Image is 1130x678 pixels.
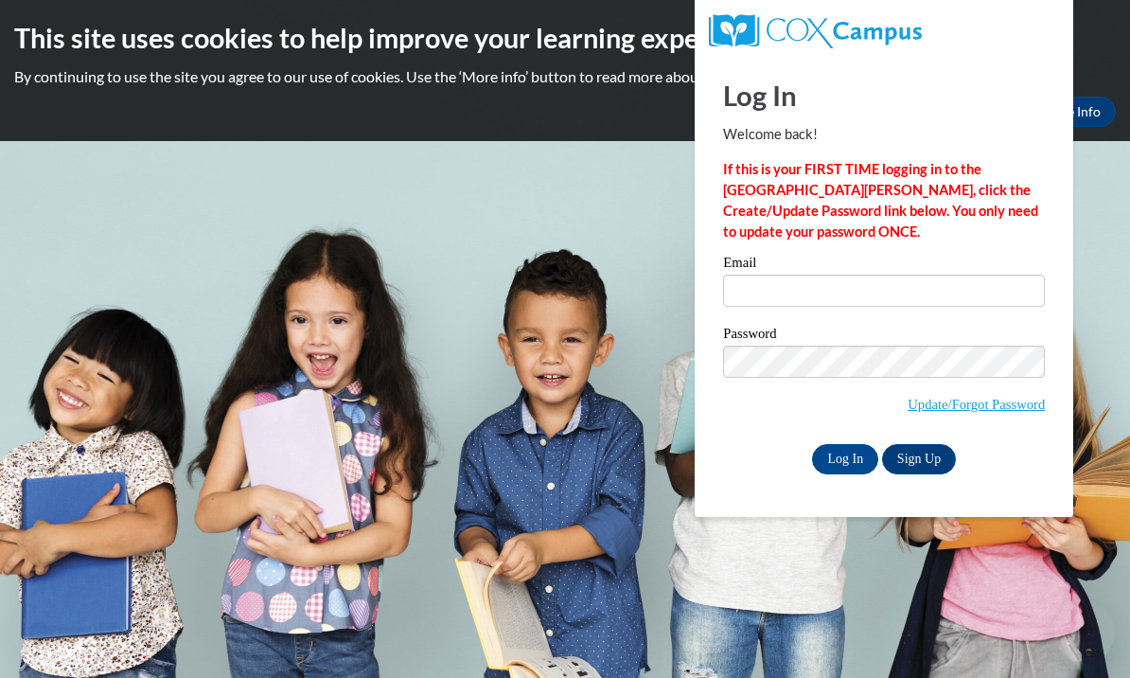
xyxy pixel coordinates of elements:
strong: If this is your FIRST TIME logging in to the [GEOGRAPHIC_DATA][PERSON_NAME], click the Create/Upd... [723,161,1038,240]
a: Sign Up [882,444,956,474]
label: Password [723,327,1045,346]
h2: This site uses cookies to help improve your learning experience. [14,19,1116,57]
img: COX Campus [709,14,921,48]
label: Email [723,256,1045,275]
a: Update/Forgot Password [908,397,1045,412]
input: Log In [812,444,878,474]
h1: Log In [723,76,1045,115]
iframe: Button to launch messaging window [1054,602,1115,663]
p: By continuing to use the site you agree to our use of cookies. Use the ‘More info’ button to read... [14,66,1116,87]
p: Welcome back! [723,124,1045,145]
